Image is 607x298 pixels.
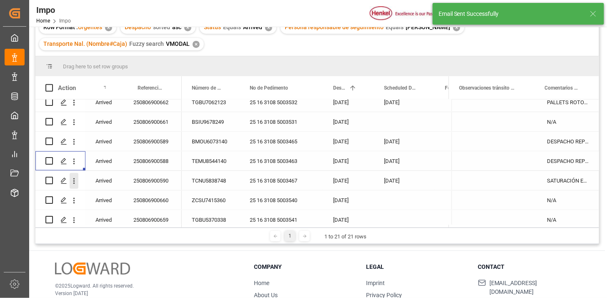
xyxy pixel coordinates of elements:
span: Arrived [243,24,262,30]
div: Press SPACE to select this row. [451,151,599,171]
div: PALLETS ROTOS, DOBLADOS, CARGA LADEADA, SE REACONDICIONA [537,93,599,112]
span: Observaciones tránsito última milla [459,85,517,91]
span: [EMAIL_ADDRESS][DOMAIN_NAME] [489,279,579,296]
span: Número de Contenedor [192,85,222,91]
span: Persona responsable de seguimiento [285,24,384,30]
div: 25 16 3108 5003531 [240,112,323,131]
div: Press SPACE to select this row. [451,171,599,190]
div: 25 16 3108 5003541 [240,210,323,229]
div: Arrived [85,210,123,229]
a: Home [254,280,270,286]
div: Press SPACE to select this row. [35,93,182,112]
span: Despacho [333,85,346,91]
div: [DATE] [374,171,435,190]
img: Henkel%20logo.jpg_1689854090.jpg [370,6,440,21]
div: Arrived [85,93,123,112]
span: [PERSON_NAME] [406,24,450,30]
div: Press SPACE to select this row. [451,112,599,132]
div: [DATE] [323,93,374,112]
div: 25 16 3108 5003532 [240,93,323,112]
div: Arrived [85,112,123,131]
div: Press SPACE to select this row. [35,112,182,132]
div: Press SPACE to select this row. [35,171,182,190]
span: asc [172,24,181,30]
div: Press SPACE to select this row. [35,210,182,230]
span: VMODAL [166,40,190,47]
div: 250806900659 [123,210,182,229]
a: Imprint [366,280,385,286]
div: Arrived [85,132,123,151]
div: DESPACHO REPROGRAMADO POR CONTENEDOR NO POSICIONADO (FECHA INICIAL 08.08), SE GENERA [PERSON_NAME... [537,151,599,170]
p: Version [DATE] [55,290,233,297]
div: ✕ [105,24,112,31]
div: 25 16 3108 5003465 [240,132,323,151]
div: [DATE] [323,112,374,131]
span: Transporte Nal. (Nombre#Caja) [43,40,127,47]
div: Press SPACE to select this row. [451,210,599,230]
span: Equals [386,24,404,30]
span: Fecha Entrega Final en [GEOGRAPHIC_DATA] [445,85,494,91]
div: [DATE] [323,190,374,210]
div: 250806900661 [123,112,182,131]
div: Press SPACE to select this row. [451,132,599,151]
p: © 2025 Logward. All rights reserved. [55,282,233,290]
div: 1 to 21 of 21 rows [324,233,366,241]
div: [DATE] [374,151,435,170]
div: ✕ [184,24,191,31]
div: Action [58,84,76,92]
span: Scheduled Delivery Date [384,85,417,91]
div: Press SPACE to select this row. [35,190,182,210]
div: 250806900590 [123,171,182,190]
div: DESPACHO REPROGRAMADO POR CONTENEDOR NO POSICIONADO (FECHA INICIAL 08.08), SE GENERA [PERSON_NAME... [537,132,599,151]
div: 250806900660 [123,190,182,210]
div: N/A [537,112,599,131]
a: Home [36,18,50,24]
div: Arrived [85,171,123,190]
div: 25 16 3108 5003463 [240,151,323,170]
div: 250806900589 [123,132,182,151]
div: ✕ [265,24,272,31]
div: [DATE] [374,132,435,151]
span: Status [204,24,221,30]
span: Equals [223,24,241,30]
img: Logward Logo [55,263,130,275]
div: TCNU5838748 [182,171,240,190]
div: [DATE] [323,210,374,229]
div: TEMU8544140 [182,151,240,170]
div: ✕ [453,24,460,31]
div: BMOU6073140 [182,132,240,151]
span: Referencia Leschaco [138,85,164,91]
div: [DATE] [323,171,374,190]
span: No de Pedimento [250,85,288,91]
div: BSIU9678249 [182,112,240,131]
div: ZCSU7415360 [182,190,240,210]
div: TGBU5370338 [182,210,240,229]
span: Row Format : [43,24,78,30]
div: N/A [537,210,599,229]
div: 250806900662 [123,93,182,112]
span: Despacho [125,24,151,30]
div: Press SPACE to select this row. [451,190,599,210]
div: ✕ [193,41,200,48]
div: [DATE] [374,93,435,112]
div: 250806900588 [123,151,182,170]
div: Arrived [85,151,123,170]
span: sorted [153,24,170,30]
div: Arrived [85,190,123,210]
div: Press SPACE to select this row. [451,93,599,112]
div: [DATE] [323,151,374,170]
div: [DATE] [323,132,374,151]
span: Comentarios Contenedor [545,85,579,91]
div: 25 16 3108 5003467 [240,171,323,190]
div: Press SPACE to select this row. [35,151,182,171]
div: Impo [36,4,71,16]
div: TGBU7062123 [182,93,240,112]
span: Fuzzy search [129,40,164,47]
div: Press SPACE to select this row. [35,132,182,151]
div: Email Sent Successfully [439,10,582,18]
div: SATURACIÓN EN TERMINAL [537,171,599,190]
span: Urgentes [78,24,102,30]
h3: Contact [478,263,579,271]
